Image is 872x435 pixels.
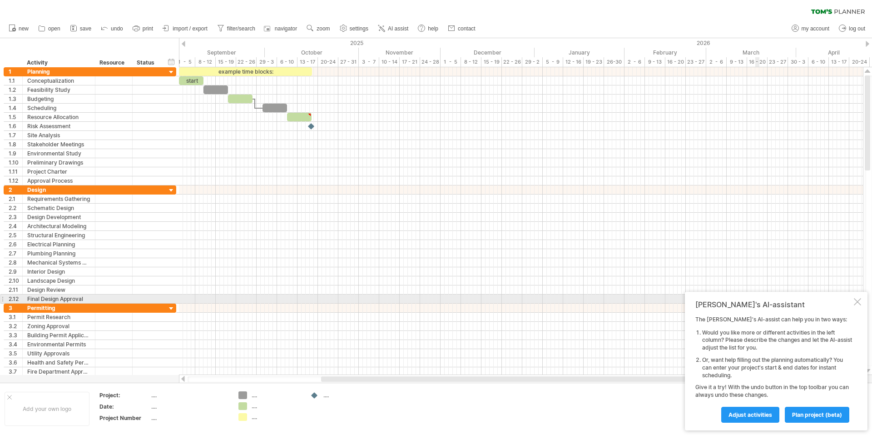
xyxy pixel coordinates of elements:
div: Feasibility Study [27,85,90,94]
div: March 2026 [706,48,796,57]
div: 15 - 19 [216,57,236,67]
div: 29 - 3 [257,57,277,67]
span: save [80,25,91,32]
div: Schematic Design [27,204,90,212]
div: Design Review [27,285,90,294]
a: AI assist [376,23,411,35]
div: 6 - 10 [277,57,297,67]
div: 2.9 [9,267,22,276]
a: help [416,23,441,35]
div: 6 - 10 [808,57,829,67]
div: 3.2 [9,322,22,330]
div: .... [252,413,301,421]
li: Would you like more or different activities in the left column? Please describe the changes and l... [702,329,852,352]
div: 2.10 [9,276,22,285]
div: January 2026 [535,48,624,57]
div: Preliminary Drawings [27,158,90,167]
div: 9 - 13 [727,57,747,67]
div: .... [151,403,228,410]
div: 3.6 [9,358,22,367]
span: settings [350,25,368,32]
div: [PERSON_NAME]'s AI-assistant [695,300,852,309]
div: 1.10 [9,158,22,167]
div: Activity [27,58,90,67]
div: 2.5 [9,231,22,240]
div: 15 - 19 [481,57,502,67]
div: 1.8 [9,140,22,149]
div: 3 [9,304,22,312]
div: 8 - 12 [195,57,216,67]
a: new [6,23,31,35]
div: 1.5 [9,113,22,121]
div: 20-24 [318,57,338,67]
div: 2.6 [9,240,22,249]
div: 2.12 [9,295,22,303]
a: log out [837,23,868,35]
div: 13 - 17 [297,57,318,67]
div: 3.1 [9,313,22,321]
div: 2.2 [9,204,22,212]
div: 1.11 [9,167,22,176]
a: Adjust activities [721,407,779,423]
div: 19 - 23 [584,57,604,67]
a: undo [99,23,126,35]
div: Structural Engineering [27,231,90,240]
span: new [19,25,29,32]
div: Design [27,185,90,194]
div: 1.4 [9,104,22,112]
div: 2.1 [9,195,22,203]
a: navigator [263,23,300,35]
div: Health and Safety Permits [27,358,90,367]
div: Requirements Gathering [27,195,90,203]
span: navigator [275,25,297,32]
div: Permitting [27,304,90,312]
div: 22 - 26 [236,57,257,67]
a: my account [789,23,832,35]
div: The [PERSON_NAME]'s AI-assist can help you in two ways: Give it a try! With the undo button in th... [695,316,852,422]
div: Landscape Design [27,276,90,285]
div: 1.3 [9,95,22,103]
div: 2.8 [9,258,22,267]
div: Date: [99,403,149,410]
div: 10 - 14 [379,57,400,67]
div: 2 - 6 [624,57,645,67]
div: Utility Approvals [27,349,90,358]
div: Approval Process [27,176,90,185]
div: February 2026 [624,48,706,57]
div: Mechanical Systems Design [27,258,90,267]
div: Permit Research [27,313,90,321]
div: Resource [99,58,127,67]
div: Project Number [99,414,149,422]
div: .... [323,391,373,399]
div: Electrical Planning [27,240,90,249]
div: Final Design Approval [27,295,90,303]
div: September 2025 [175,48,265,57]
div: Add your own logo [5,392,89,426]
div: 26-30 [604,57,624,67]
div: 1.9 [9,149,22,158]
a: plan project (beta) [785,407,849,423]
div: 1 [9,67,22,76]
span: undo [111,25,123,32]
div: Architectural Modeling [27,222,90,230]
div: 5 - 9 [543,57,563,67]
span: contact [458,25,476,32]
div: 17 - 21 [400,57,420,67]
a: zoom [304,23,332,35]
div: Resource Allocation [27,113,90,121]
a: contact [446,23,478,35]
div: 30 - 3 [788,57,808,67]
span: help [428,25,438,32]
div: 2.4 [9,222,22,230]
div: Scheduling [27,104,90,112]
div: 1 - 5 [175,57,195,67]
div: 8 - 12 [461,57,481,67]
div: 2.3 [9,213,22,221]
span: import / export [173,25,208,32]
div: Project: [99,391,149,399]
span: filter/search [227,25,255,32]
div: 3 - 7 [359,57,379,67]
a: save [68,23,94,35]
a: print [130,23,156,35]
div: Planning [27,67,90,76]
